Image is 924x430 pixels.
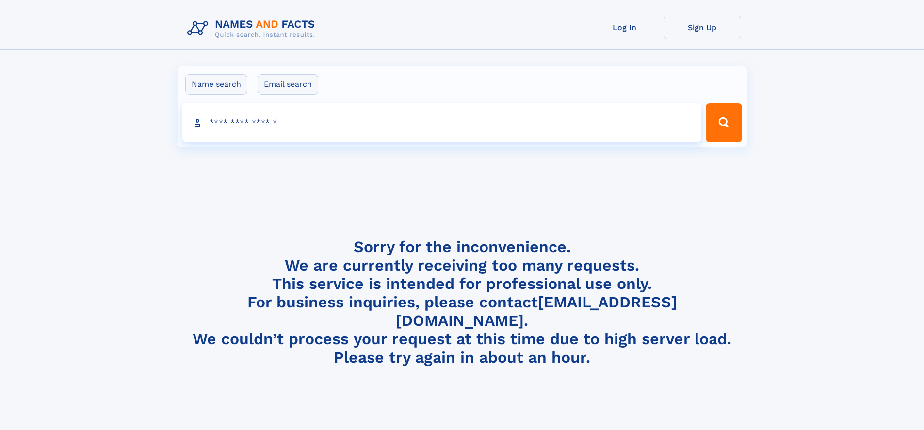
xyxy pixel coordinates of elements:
[183,16,323,42] img: Logo Names and Facts
[586,16,664,39] a: Log In
[258,74,318,95] label: Email search
[183,238,741,367] h4: Sorry for the inconvenience. We are currently receiving too many requests. This service is intend...
[396,293,677,330] a: [EMAIL_ADDRESS][DOMAIN_NAME]
[185,74,247,95] label: Name search
[706,103,742,142] button: Search Button
[664,16,741,39] a: Sign Up
[182,103,702,142] input: search input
